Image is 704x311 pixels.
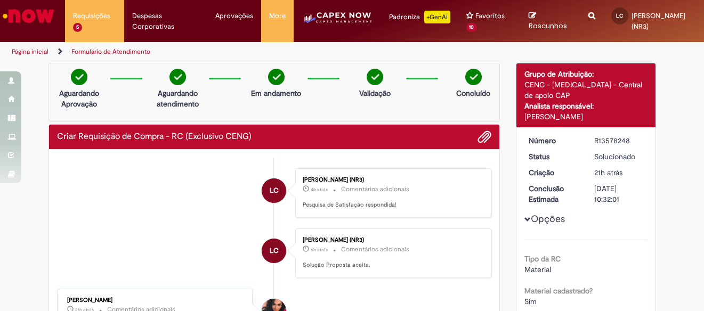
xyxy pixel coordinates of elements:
span: Aprovações [215,11,253,21]
span: Despesas Corporativas [132,11,199,32]
span: LC [270,178,279,203]
b: Material cadastrado? [524,286,593,296]
b: Tipo da RC [524,254,561,264]
img: check-circle-green.png [169,69,186,85]
span: LC [616,12,623,19]
span: 10 [466,23,478,32]
p: Solução Proposta aceita. [303,261,480,269]
span: LC [270,238,279,264]
ul: Trilhas de página [8,42,462,62]
dt: Número [521,135,586,146]
img: CapexLogo5.png [302,11,373,32]
div: [PERSON_NAME] (NR3) [303,237,480,243]
p: Aguardando atendimento [152,88,204,109]
span: More [269,11,286,21]
span: Requisições [73,11,110,21]
dt: Status [521,151,586,162]
div: Grupo de Atribuição: [524,69,648,79]
div: Leonardo Felipe Sales de Carvalho (NR3) [262,178,286,203]
span: 21h atrás [594,168,622,177]
div: Analista responsável: [524,101,648,111]
span: Sim [524,297,537,306]
div: Leonardo Felipe Sales de Carvalho (NR3) [262,239,286,263]
div: [DATE] 10:32:01 [594,183,644,204]
div: CENG - [MEDICAL_DATA] - Central de apoio CAP [524,79,648,101]
div: [PERSON_NAME] (NR3) [303,177,480,183]
img: check-circle-green.png [71,69,87,85]
img: check-circle-green.png [268,69,285,85]
time: 29/09/2025 16:39:21 [594,168,622,177]
h2: Criar Requisição de Compra - RC (Exclusivo CENG) Histórico de tíquete [57,132,252,142]
p: Aguardando Aprovação [53,88,105,109]
span: Favoritos [475,11,505,21]
span: Material [524,265,551,274]
div: Padroniza [389,11,450,23]
button: Adicionar anexos [478,130,491,144]
p: Validação [359,88,391,99]
dt: Conclusão Estimada [521,183,586,204]
div: 29/09/2025 16:39:21 [594,167,644,178]
small: Comentários adicionais [341,185,409,194]
span: Rascunhos [529,21,567,31]
span: 5 [73,23,82,32]
img: ServiceNow [1,5,56,27]
a: Rascunhos [529,11,572,31]
img: check-circle-green.png [465,69,482,85]
p: Concluído [456,88,490,99]
time: 30/09/2025 09:45:58 [311,186,328,193]
img: check-circle-green.png [367,69,383,85]
time: 30/09/2025 07:42:52 [311,247,328,253]
p: Em andamento [251,88,301,99]
p: Pesquisa de Satisfação respondida! [303,201,480,209]
a: Página inicial [12,47,48,56]
div: Solucionado [594,151,644,162]
small: Comentários adicionais [341,245,409,254]
span: 4h atrás [311,186,328,193]
div: [PERSON_NAME] [67,297,245,304]
a: Formulário de Atendimento [71,47,150,56]
span: 6h atrás [311,247,328,253]
span: [PERSON_NAME] (NR3) [632,11,685,31]
div: [PERSON_NAME] [524,111,648,122]
div: R13578248 [594,135,644,146]
p: +GenAi [424,11,450,23]
dt: Criação [521,167,586,178]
